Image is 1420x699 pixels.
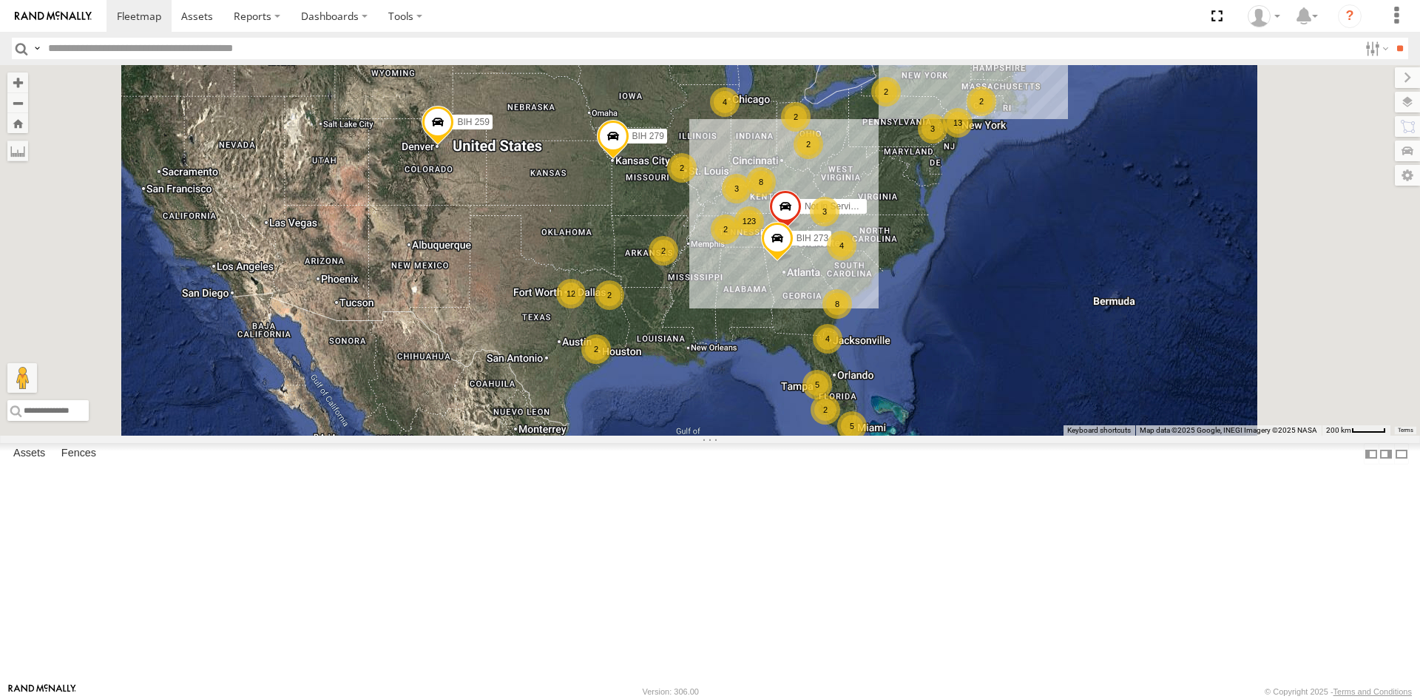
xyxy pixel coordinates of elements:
[8,684,76,699] a: Visit our Website
[7,72,28,92] button: Zoom in
[746,167,776,197] div: 8
[827,231,856,260] div: 4
[1398,428,1413,433] a: Terms (opens in new tab)
[1265,687,1412,696] div: © Copyright 2025 -
[649,236,678,266] div: 2
[15,11,92,21] img: rand-logo.svg
[1326,426,1351,434] span: 200 km
[581,334,611,364] div: 2
[1379,443,1393,465] label: Dock Summary Table to the Right
[711,215,740,244] div: 2
[7,92,28,113] button: Zoom out
[1395,165,1420,186] label: Map Settings
[667,153,697,183] div: 2
[556,279,586,308] div: 12
[810,197,839,226] div: 3
[813,324,842,354] div: 4
[7,363,37,393] button: Drag Pegman onto the map to open Street View
[967,87,996,116] div: 2
[797,233,828,243] span: BIH 273
[710,87,740,117] div: 4
[794,129,823,159] div: 2
[643,687,699,696] div: Version: 306.00
[918,114,947,143] div: 3
[1140,426,1317,434] span: Map data ©2025 Google, INEGI Imagery ©2025 NASA
[1394,443,1409,465] label: Hide Summary Table
[822,289,852,319] div: 8
[6,444,53,465] label: Assets
[632,130,664,141] span: BIH 279
[457,116,489,126] span: BIH 259
[31,38,43,59] label: Search Query
[871,77,901,107] div: 2
[734,206,764,236] div: 123
[802,370,832,399] div: 5
[943,108,973,138] div: 13
[1333,687,1412,696] a: Terms and Conditions
[781,102,811,132] div: 2
[1242,5,1285,27] div: Nele .
[805,200,955,211] span: Not in Service [GEOGRAPHIC_DATA]
[7,113,28,133] button: Zoom Home
[811,395,840,425] div: 2
[1359,38,1391,59] label: Search Filter Options
[54,444,104,465] label: Fences
[837,411,867,441] div: 5
[7,141,28,161] label: Measure
[1364,443,1379,465] label: Dock Summary Table to the Left
[722,174,751,203] div: 3
[595,280,624,310] div: 2
[1338,4,1362,28] i: ?
[1067,425,1131,436] button: Keyboard shortcuts
[1322,425,1390,436] button: Map Scale: 200 km per 43 pixels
